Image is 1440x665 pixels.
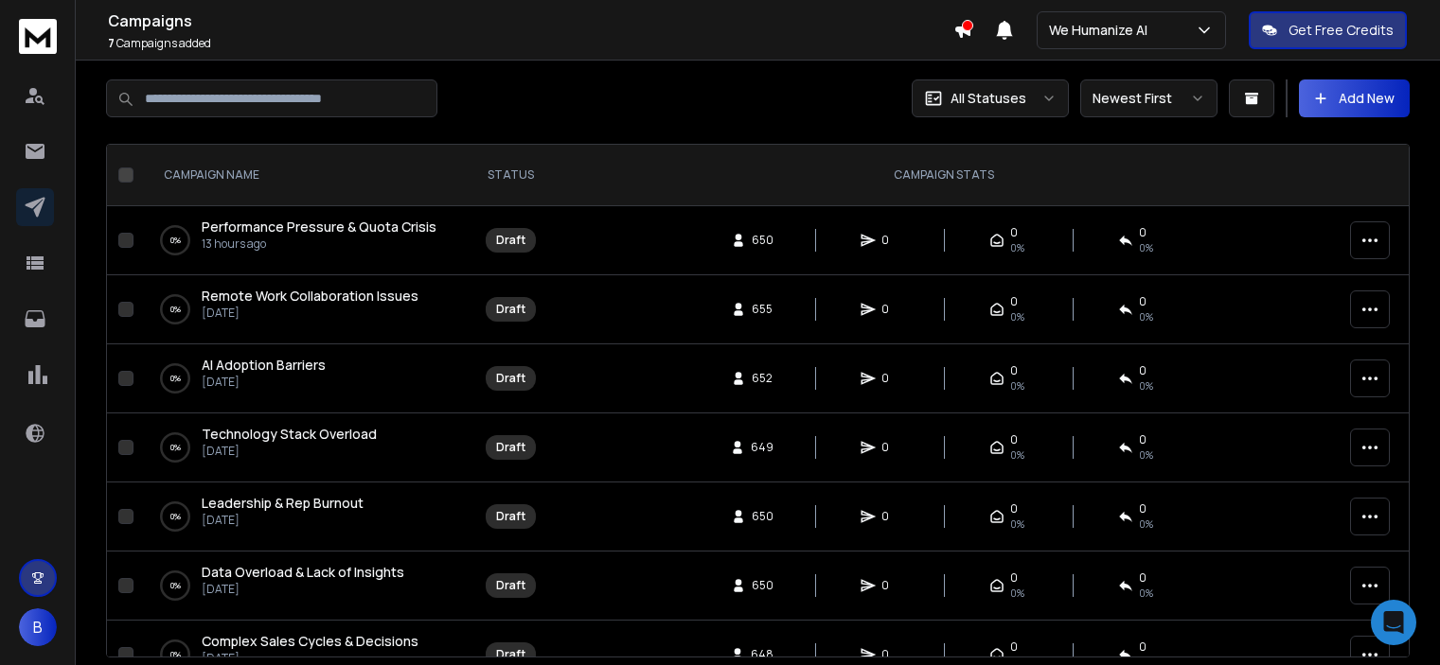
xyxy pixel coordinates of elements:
[202,375,326,390] p: [DATE]
[1139,378,1153,394] span: 0%
[1080,79,1218,117] button: Newest First
[496,578,525,593] div: Draft
[1010,570,1018,586] span: 0
[752,371,773,386] span: 652
[141,482,472,551] td: 0%Leadership & Rep Burnout[DATE]
[1139,225,1147,240] span: 0
[170,438,181,457] p: 0 %
[496,233,525,248] div: Draft
[141,275,472,344] td: 0%Remote Work Collaboration Issues[DATE]
[19,19,57,54] img: logo
[1010,639,1018,655] span: 0
[141,206,472,275] td: 0%Performance Pressure & Quota Crisis13 hours ago
[1249,11,1407,49] button: Get Free Credits
[496,440,525,455] div: Draft
[108,36,953,51] p: Campaigns added
[881,233,900,248] span: 0
[202,356,326,375] a: AI Adoption Barriers
[141,551,472,621] td: 0%Data Overload & Lack of Insights[DATE]
[1139,240,1153,255] span: 0%
[202,218,436,236] span: Performance Pressure & Quota Crisis
[496,302,525,317] div: Draft
[1010,294,1018,309] span: 0
[1010,363,1018,378] span: 0
[1010,516,1024,532] span: 0%
[108,9,953,32] h1: Campaigns
[752,302,773,317] span: 655
[752,578,773,593] span: 650
[202,563,404,581] span: Data Overload & Lack of Insights
[472,145,549,206] th: STATUS
[881,440,900,455] span: 0
[1299,79,1410,117] button: Add New
[202,236,436,252] p: 13 hours ago
[1139,501,1147,516] span: 0
[202,287,418,305] span: Remote Work Collaboration Issues
[1139,586,1153,601] span: 0%
[19,608,57,646] button: B
[202,425,377,444] a: Technology Stack Overload
[141,145,472,206] th: CAMPAIGN NAME
[881,302,900,317] span: 0
[202,494,364,513] a: Leadership & Rep Burnout
[202,513,364,528] p: [DATE]
[1010,378,1024,394] span: 0%
[141,413,472,482] td: 0%Technology Stack Overload[DATE]
[1010,432,1018,447] span: 0
[881,578,900,593] span: 0
[881,509,900,524] span: 0
[881,647,900,662] span: 0
[549,145,1339,206] th: CAMPAIGN STATS
[752,509,773,524] span: 650
[1139,516,1153,532] span: 0%
[170,300,181,319] p: 0 %
[202,494,364,512] span: Leadership & Rep Burnout
[1139,570,1147,586] span: 0
[1139,294,1147,309] span: 0
[1010,240,1024,255] span: 0%
[170,231,181,250] p: 0 %
[751,647,773,662] span: 648
[202,287,418,306] a: Remote Work Collaboration Issues
[202,425,377,443] span: Technology Stack Overload
[108,35,115,51] span: 7
[170,645,181,664] p: 0 %
[1371,600,1416,645] div: Open Intercom Messenger
[1289,21,1394,40] p: Get Free Credits
[202,356,326,374] span: AI Adoption Barriers
[496,509,525,524] div: Draft
[496,647,525,662] div: Draft
[202,218,436,236] a: Performance Pressure & Quota Crisis
[1010,501,1018,516] span: 0
[1010,309,1024,324] span: 0%
[170,507,181,526] p: 0 %
[496,371,525,386] div: Draft
[202,306,418,321] p: [DATE]
[202,582,404,597] p: [DATE]
[202,632,418,651] a: Complex Sales Cycles & Decisions
[141,344,472,413] td: 0%AI Adoption Barriers[DATE]
[751,440,773,455] span: 649
[1139,363,1147,378] span: 0
[1010,447,1024,463] span: 0%
[1139,309,1153,324] span: 0%
[202,632,418,650] span: Complex Sales Cycles & Decisions
[170,369,181,388] p: 0 %
[170,576,181,595] p: 0 %
[881,371,900,386] span: 0
[1139,447,1153,463] span: 0%
[1139,432,1147,447] span: 0
[1010,225,1018,240] span: 0
[202,444,377,459] p: [DATE]
[752,233,773,248] span: 650
[951,89,1026,108] p: All Statuses
[1010,586,1024,601] span: 0%
[1049,21,1155,40] p: We Humanize AI
[1139,639,1147,655] span: 0
[202,563,404,582] a: Data Overload & Lack of Insights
